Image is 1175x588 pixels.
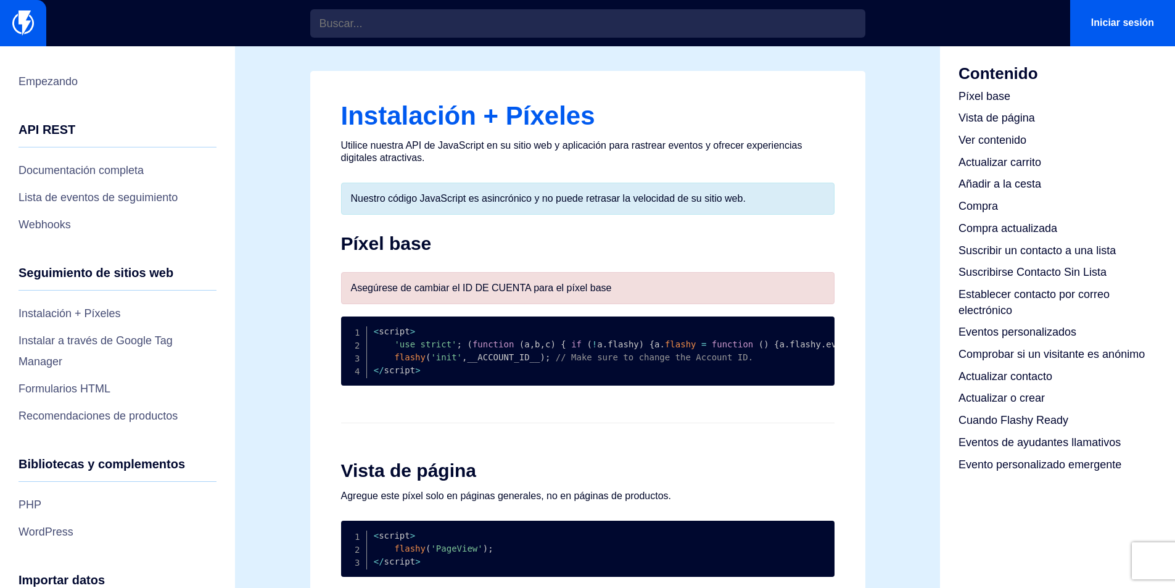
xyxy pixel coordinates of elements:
font: API REST [19,123,75,136]
font: Actualizar contacto [959,370,1052,383]
span: // Make sure to change the Account ID. [556,352,753,362]
font: Iniciar sesión [1091,17,1154,28]
span: ( [759,339,764,349]
a: Vista de página [959,110,1156,126]
span: 'PageView' [431,544,482,553]
span: ( [426,544,431,553]
span: ; [488,544,493,553]
font: Establecer contacto por correo electrónico [959,288,1110,317]
span: flashy [394,544,426,553]
font: Instalación + Píxeles [19,307,121,320]
span: ) [550,339,555,349]
span: , [540,339,545,349]
font: Empezando [19,75,78,88]
font: Instalación + Píxeles [341,101,595,130]
font: Nuestro código JavaScript es asincrónico y no puede retrasar la velocidad de su sitio web. [351,193,746,204]
font: Comprobar si un visitante es anónimo [959,348,1145,360]
a: Evento personalizado emergente [959,457,1156,473]
span: . [821,339,826,349]
font: Evento personalizado emergente [959,458,1121,471]
span: . [603,339,608,349]
a: Establecer contacto por correo electrónico [959,287,1156,318]
span: ! [592,339,597,349]
font: Suscribir un contacto a una lista [959,244,1116,257]
a: Suscribirse Contacto Sin Lista [959,265,1156,281]
span: < [374,531,379,540]
span: flashy [394,352,426,362]
font: Bibliotecas y complementos [19,457,185,471]
font: Asegúrese de cambiar el ID DE CUENTA para el píxel base [351,283,612,293]
span: < [374,557,379,566]
span: , [462,352,467,362]
font: Agregue este píxel solo en páginas generales, no en páginas de productos. [341,491,672,501]
a: Instalación + Píxeles [19,303,216,324]
span: ( [426,352,431,362]
span: > [415,557,420,566]
a: Documentación completa [19,160,216,181]
a: Cuando Flashy Ready [959,413,1156,429]
font: Seguimiento de sitios web [19,266,173,280]
span: a b c [524,339,550,349]
font: PHP [19,499,41,511]
font: Formularios HTML [19,383,110,395]
a: Píxel base [959,89,1156,105]
font: Añadir a la cesta [959,178,1041,190]
a: Actualizar o crear [959,391,1156,407]
font: Vista de página [959,112,1035,124]
font: Utilice nuestra API de JavaScript en su sitio web y aplicación para rastrear eventos y ofrecer ex... [341,140,802,163]
font: Píxel base [959,90,1010,102]
span: 'init' [431,352,462,362]
span: < [374,365,379,375]
font: Eventos personalizados [959,326,1076,338]
a: Actualizar carrito [959,155,1156,171]
font: Actualizar carrito [959,156,1041,168]
a: Compra actualizada [959,221,1156,237]
span: function [712,339,753,349]
span: if [571,339,582,349]
a: Formularios HTML [19,378,216,399]
span: / [379,365,384,375]
span: ; [457,339,462,349]
span: ( [519,339,524,349]
a: Compra [959,199,1156,215]
span: ) [540,352,545,362]
font: Instalar a través de Google Tag Manager [19,334,173,368]
a: WordPress [19,521,216,542]
span: < [374,326,379,336]
a: Empezando [19,71,216,92]
font: Suscribirse Contacto Sin Lista [959,266,1107,278]
span: / [379,557,384,566]
span: > [410,531,415,540]
a: Webhooks [19,214,216,235]
font: Actualizar o crear [959,392,1045,404]
font: Recomendaciones de productos [19,410,178,422]
a: Comprobar si un visitante es anónimo [959,347,1156,363]
a: Instalar a través de Google Tag Manager [19,330,216,372]
font: Compra actualizada [959,222,1057,234]
font: Píxel base [341,233,432,254]
span: ) [639,339,644,349]
span: > [415,365,420,375]
font: Documentación completa [19,164,144,176]
span: ( [587,339,592,349]
a: Recomendaciones de productos [19,405,216,426]
span: ( [467,339,472,349]
span: 'use strict' [394,339,456,349]
span: . [660,339,665,349]
font: Importar datos [19,573,105,587]
a: Suscribir un contacto a una lista [959,243,1156,259]
font: Lista de eventos de seguimiento [19,191,178,204]
span: function [472,339,514,349]
span: { [561,339,566,349]
font: Webhooks [19,218,71,231]
font: Cuando Flashy Ready [959,414,1068,426]
span: ) [483,544,488,553]
span: , [530,339,535,349]
a: PHP [19,494,216,515]
span: > [410,326,415,336]
a: Actualizar contacto [959,369,1156,385]
code: script script [374,531,493,566]
input: Buscar... [310,9,865,38]
span: ) [764,339,769,349]
font: Eventos de ayudantes llamativos [959,436,1121,449]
